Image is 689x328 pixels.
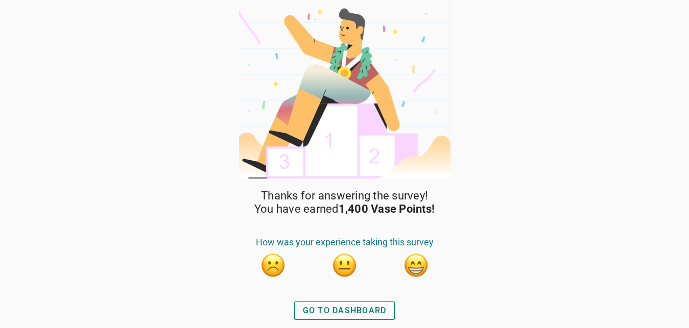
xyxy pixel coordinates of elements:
[339,203,435,215] strong: 1,400 Vase Points!
[303,305,387,317] div: GO TO DASHBOARD
[237,237,452,253] div: How was your experience taking this survey
[254,203,435,216] span: You have earned
[261,189,428,203] span: Thanks for answering the survey!
[294,301,395,320] button: GO TO DASHBOARD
